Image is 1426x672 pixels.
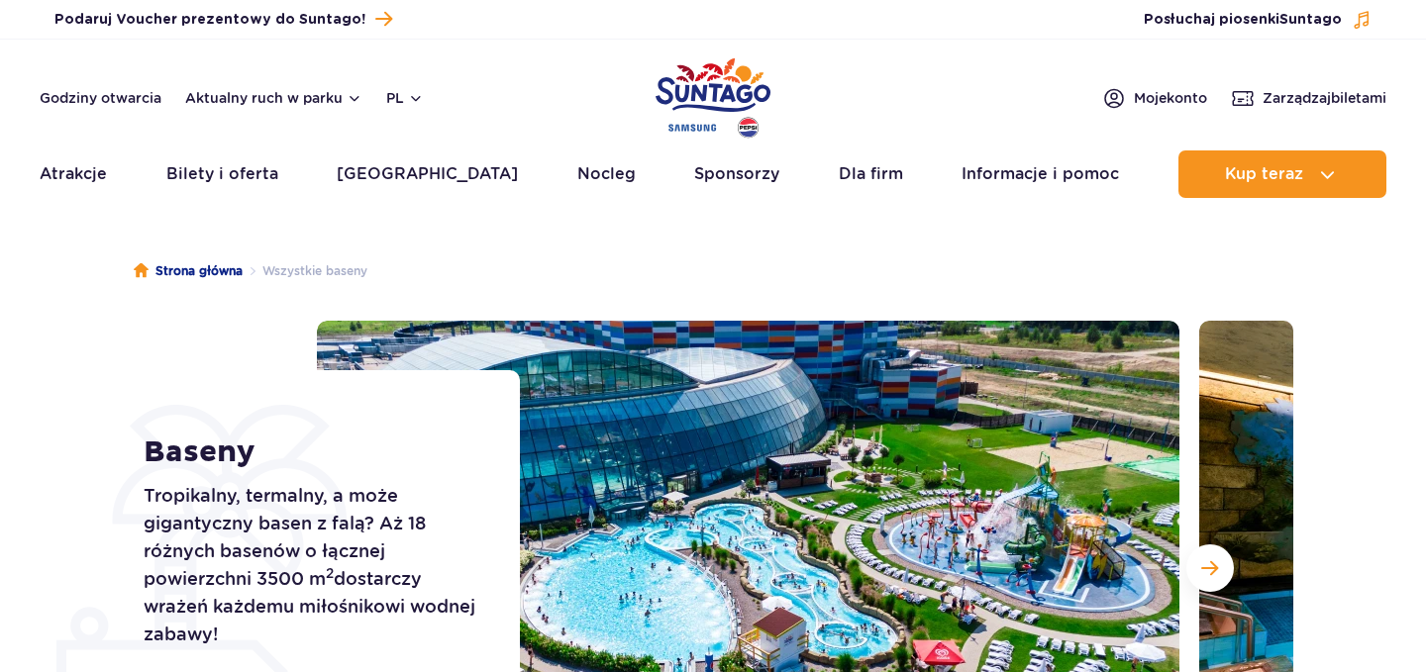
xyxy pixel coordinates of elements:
a: Bilety i oferta [166,150,278,198]
a: Sponsorzy [694,150,779,198]
a: Podaruj Voucher prezentowy do Suntago! [54,6,392,33]
a: Informacje i pomoc [962,150,1119,198]
p: Tropikalny, termalny, a może gigantyczny basen z falą? Aż 18 różnych basenów o łącznej powierzchn... [144,482,475,648]
h1: Baseny [144,434,475,470]
a: Strona główna [134,261,243,281]
span: Moje konto [1134,88,1207,108]
span: Podaruj Voucher prezentowy do Suntago! [54,10,365,30]
sup: 2 [326,565,334,581]
button: Aktualny ruch w parku [185,90,362,106]
button: Kup teraz [1178,150,1386,198]
span: Zarządzaj biletami [1263,88,1386,108]
a: Mojekonto [1102,86,1207,110]
button: Następny slajd [1186,544,1234,592]
span: Kup teraz [1225,165,1303,183]
a: [GEOGRAPHIC_DATA] [337,150,518,198]
a: Dla firm [839,150,903,198]
a: Atrakcje [40,150,107,198]
span: Suntago [1279,13,1342,27]
a: Park of Poland [656,49,770,141]
a: Nocleg [577,150,636,198]
button: pl [386,88,424,108]
span: Posłuchaj piosenki [1144,10,1342,30]
a: Godziny otwarcia [40,88,161,108]
button: Posłuchaj piosenkiSuntago [1144,10,1372,30]
li: Wszystkie baseny [243,261,367,281]
a: Zarządzajbiletami [1231,86,1386,110]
